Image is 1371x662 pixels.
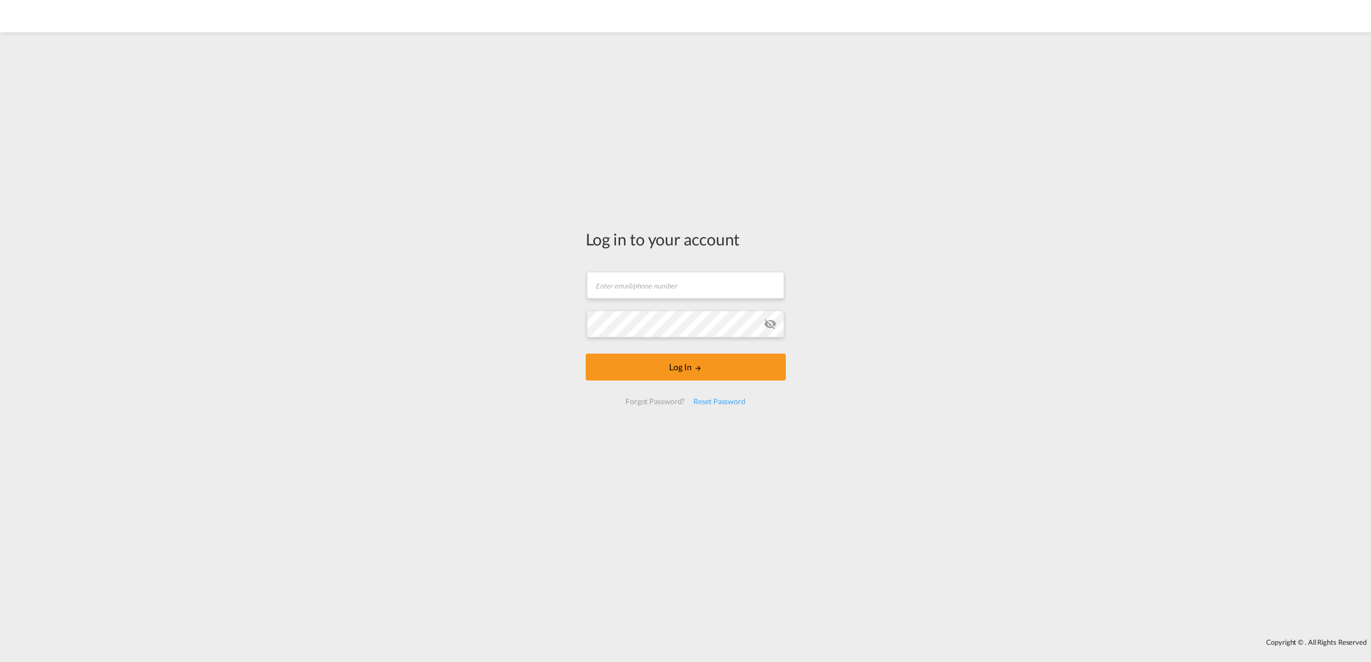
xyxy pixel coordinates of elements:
[764,318,777,330] md-icon: icon-eye-off
[621,392,689,411] div: Forgot Password?
[587,272,784,299] input: Enter email/phone number
[689,392,750,411] div: Reset Password
[586,228,786,250] div: Log in to your account
[586,354,786,381] button: LOGIN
